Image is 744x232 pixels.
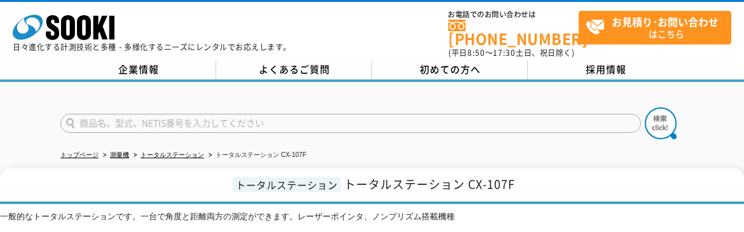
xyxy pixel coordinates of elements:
[586,11,731,43] span: はこちら
[141,151,204,158] a: トータルステーション
[612,14,719,29] strong: お見積り･お問い合わせ
[60,151,99,158] a: トップページ
[528,60,684,79] a: 採用情報
[13,43,291,51] p: 日々進化する計測技術と多種・多様化するニーズにレンタルでお応えします。
[216,60,372,79] a: よくあるご質問
[60,114,641,133] input: 商品名、型式、NETIS番号を入力してください
[448,47,574,58] span: (平日 ～ 土日、祝日除く)
[493,47,516,58] span: 17:30
[344,175,515,193] span: トータルステーション CX-107F
[467,47,485,58] span: 8:50
[372,60,528,79] a: 初めての方へ
[233,177,341,192] span: トータルステーション
[206,149,307,162] li: トータルステーション CX-107F
[448,11,579,18] span: お電話でのお問い合わせは
[448,20,579,46] a: [PHONE_NUMBER]
[645,107,677,139] img: btn_search.png
[420,62,481,76] span: 初めての方へ
[60,60,216,79] a: 企業情報
[110,151,129,158] a: 測量機
[579,11,731,44] a: お見積り･お問い合わせはこちら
